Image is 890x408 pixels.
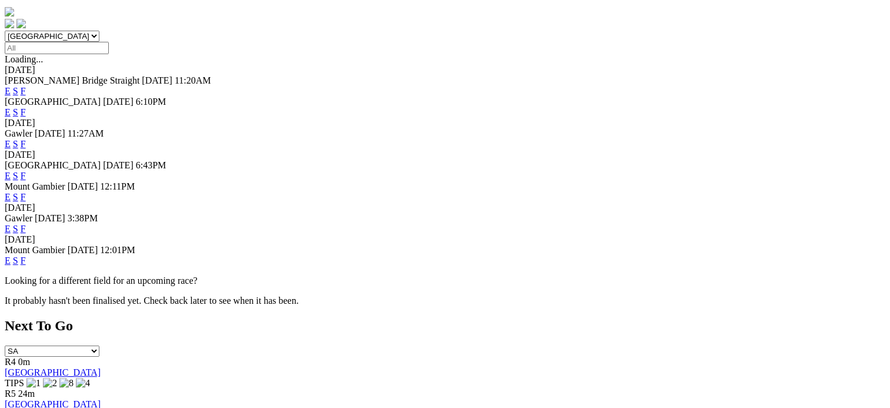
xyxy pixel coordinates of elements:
[21,224,26,234] a: F
[5,19,14,28] img: facebook.svg
[5,203,885,213] div: [DATE]
[136,97,166,107] span: 6:10PM
[13,139,18,149] a: S
[68,245,98,255] span: [DATE]
[68,213,98,223] span: 3:38PM
[13,86,18,96] a: S
[13,224,18,234] a: S
[5,224,11,234] a: E
[43,378,57,389] img: 2
[5,192,11,202] a: E
[21,192,26,202] a: F
[21,171,26,181] a: F
[5,65,885,75] div: [DATE]
[5,213,32,223] span: Gawler
[5,7,14,16] img: logo-grsa-white.png
[5,139,11,149] a: E
[21,107,26,117] a: F
[5,86,11,96] a: E
[103,97,134,107] span: [DATE]
[26,378,41,389] img: 1
[18,357,30,367] span: 0m
[68,128,104,138] span: 11:27AM
[13,171,18,181] a: S
[13,192,18,202] a: S
[5,54,43,64] span: Loading...
[5,296,299,306] partial: It probably hasn't been finalised yet. Check back later to see when it has been.
[5,160,101,170] span: [GEOGRAPHIC_DATA]
[5,107,11,117] a: E
[35,213,65,223] span: [DATE]
[5,367,101,377] a: [GEOGRAPHIC_DATA]
[103,160,134,170] span: [DATE]
[13,256,18,266] a: S
[68,181,98,191] span: [DATE]
[18,389,35,399] span: 24m
[5,75,139,85] span: [PERSON_NAME] Bridge Straight
[21,139,26,149] a: F
[5,245,65,255] span: Mount Gambier
[5,318,885,334] h2: Next To Go
[5,389,16,399] span: R5
[35,128,65,138] span: [DATE]
[59,378,74,389] img: 8
[21,256,26,266] a: F
[76,378,90,389] img: 4
[5,234,885,245] div: [DATE]
[142,75,172,85] span: [DATE]
[5,276,885,286] p: Looking for a different field for an upcoming race?
[100,245,135,255] span: 12:01PM
[136,160,166,170] span: 6:43PM
[5,171,11,181] a: E
[5,256,11,266] a: E
[21,86,26,96] a: F
[5,357,16,367] span: R4
[5,150,885,160] div: [DATE]
[100,181,135,191] span: 12:11PM
[5,181,65,191] span: Mount Gambier
[175,75,211,85] span: 11:20AM
[5,378,24,388] span: TIPS
[16,19,26,28] img: twitter.svg
[5,128,32,138] span: Gawler
[5,42,109,54] input: Select date
[5,97,101,107] span: [GEOGRAPHIC_DATA]
[13,107,18,117] a: S
[5,118,885,128] div: [DATE]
